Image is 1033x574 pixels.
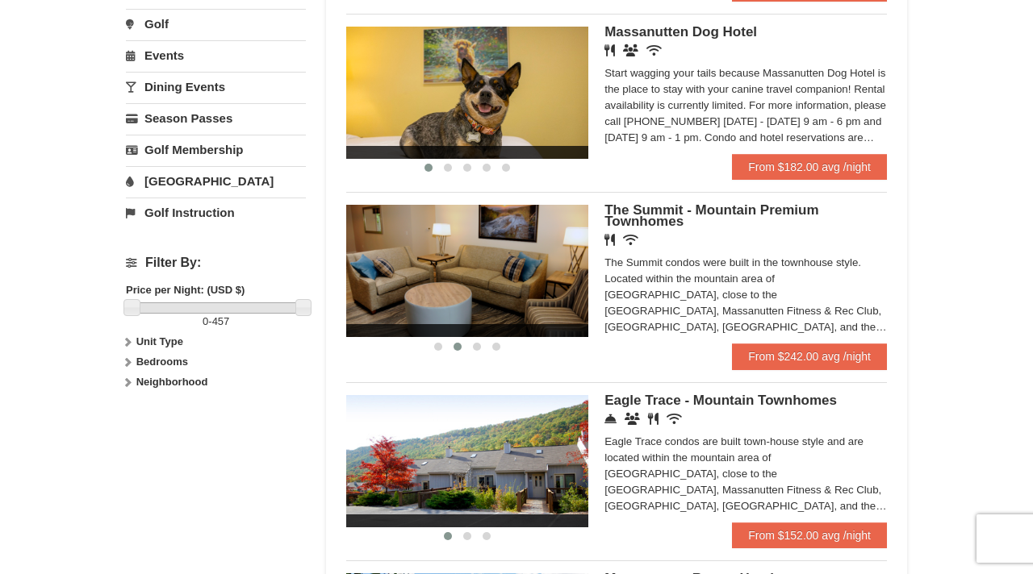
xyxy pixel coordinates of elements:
[604,255,887,335] div: The Summit condos were built in the townhouse style. Located within the mountain area of [GEOGRAP...
[126,166,306,196] a: [GEOGRAPHIC_DATA]
[126,40,306,70] a: Events
[604,202,818,229] span: The Summit - Mountain Premium Townhomes
[623,234,638,246] i: Wireless Internet (free)
[732,343,887,369] a: From $242.00 avg /night
[732,522,887,548] a: From $152.00 avg /night
[212,315,230,327] span: 457
[126,314,306,330] label: -
[126,256,306,270] h4: Filter By:
[126,103,306,133] a: Season Passes
[136,335,183,347] strong: Unit Type
[126,9,306,39] a: Golf
[203,315,208,327] span: 0
[604,413,617,425] i: Concierge Desk
[604,44,615,56] i: Restaurant
[646,44,662,56] i: Wireless Internet (free)
[667,413,682,425] i: Wireless Internet (free)
[136,356,188,368] strong: Bedrooms
[623,44,638,56] i: Banquet Facilities
[604,434,887,514] div: Eagle Trace condos are built town-house style and are located within the mountain area of [GEOGRA...
[126,284,245,296] strong: Price per Night: (USD $)
[136,376,208,388] strong: Neighborhood
[604,65,887,146] div: Start wagging your tails because Massanutten Dog Hotel is the place to stay with your canine trav...
[126,135,306,164] a: Golf Membership
[625,413,640,425] i: Conference Facilities
[604,393,837,408] span: Eagle Trace - Mountain Townhomes
[604,24,757,40] span: Massanutten Dog Hotel
[126,72,306,102] a: Dining Events
[604,234,615,246] i: Restaurant
[732,154,887,180] a: From $182.00 avg /night
[126,198,306,227] a: Golf Instruction
[648,413,659,425] i: Restaurant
